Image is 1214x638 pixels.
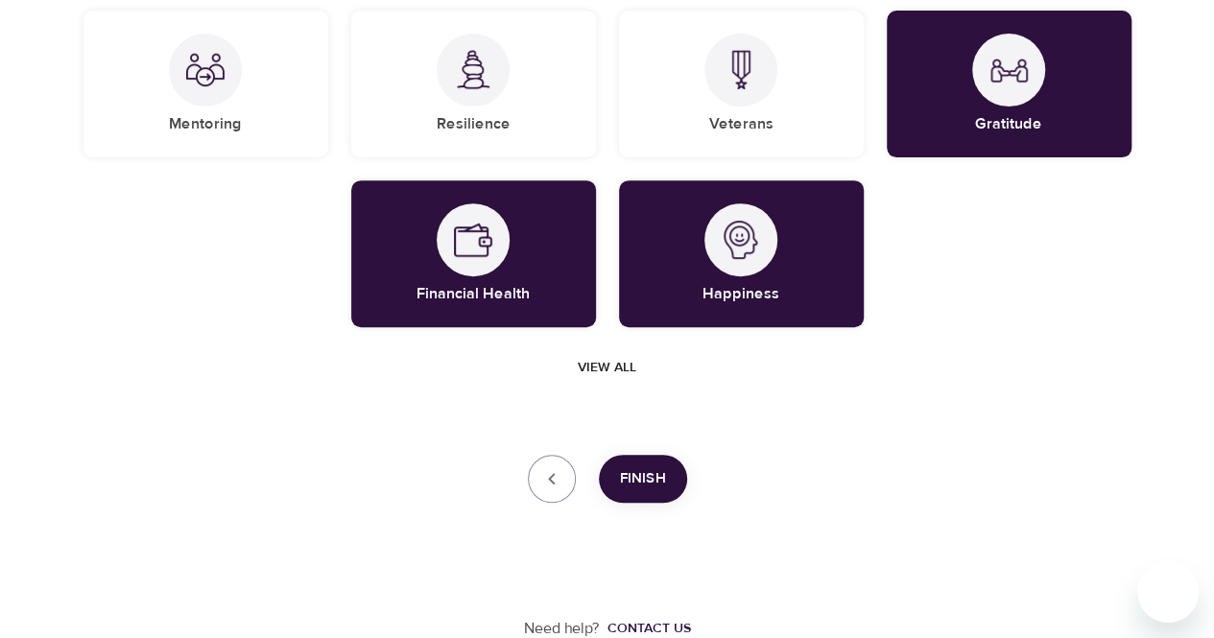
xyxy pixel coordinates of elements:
[709,114,774,134] h5: Veterans
[437,114,511,134] h5: Resilience
[83,11,328,157] div: MentoringMentoring
[887,11,1131,157] div: GratitudeGratitude
[599,455,687,503] button: Finish
[578,356,636,380] span: View all
[454,221,492,259] img: Financial Health
[600,619,691,638] a: Contact us
[186,51,225,89] img: Mentoring
[989,51,1028,89] img: Gratitude
[1137,561,1199,623] iframe: Button to launch messaging window
[620,466,666,491] span: Finish
[722,50,760,89] img: Veterans
[351,180,596,327] div: Financial HealthFinancial Health
[169,114,242,134] h5: Mentoring
[702,284,779,304] h5: Happiness
[417,284,530,304] h5: Financial Health
[722,221,760,259] img: Happiness
[975,114,1042,134] h5: Gratitude
[351,11,596,157] div: ResilienceResilience
[454,50,492,89] img: Resilience
[619,180,864,327] div: HappinessHappiness
[570,350,644,386] button: View all
[607,619,691,638] div: Contact us
[619,11,864,157] div: VeteransVeterans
